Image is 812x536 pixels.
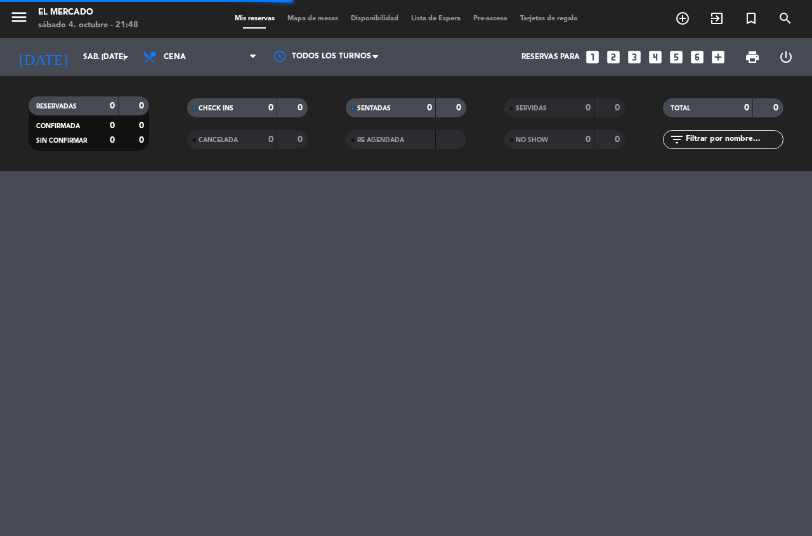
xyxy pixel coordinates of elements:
input: Filtrar por nombre... [684,133,783,147]
i: looks_one [584,49,601,65]
span: CONFIRMADA [36,123,80,129]
span: Tarjetas de regalo [514,15,584,22]
span: Reservas para [521,53,580,62]
strong: 0 [110,101,115,110]
span: CANCELADA [199,137,238,143]
span: print [745,49,760,65]
i: looks_6 [689,49,705,65]
i: power_settings_new [778,49,794,65]
span: NO SHOW [516,137,548,143]
i: arrow_drop_down [118,49,133,65]
strong: 0 [110,136,115,145]
strong: 0 [298,103,305,112]
strong: 0 [744,103,749,112]
div: El Mercado [38,6,138,19]
span: SENTADAS [357,105,391,112]
strong: 0 [615,103,622,112]
div: LOG OUT [769,38,802,76]
i: looks_two [605,49,622,65]
i: add_box [710,49,726,65]
span: TOTAL [671,105,690,112]
strong: 0 [298,135,305,144]
strong: 0 [773,103,781,112]
strong: 0 [586,135,591,144]
strong: 0 [139,121,147,130]
strong: 0 [427,103,432,112]
i: add_circle_outline [675,11,690,26]
strong: 0 [139,101,147,110]
strong: 0 [615,135,622,144]
i: menu [10,8,29,27]
span: SERVIDAS [516,105,547,112]
strong: 0 [268,103,273,112]
span: Mapa de mesas [281,15,344,22]
span: RE AGENDADA [357,137,404,143]
button: menu [10,8,29,31]
i: looks_4 [647,49,664,65]
span: Pre-acceso [467,15,514,22]
i: filter_list [669,132,684,147]
strong: 0 [110,121,115,130]
div: sábado 4. octubre - 21:48 [38,19,138,32]
span: Disponibilidad [344,15,405,22]
i: looks_3 [626,49,643,65]
span: RESERVADAS [36,103,77,110]
span: Mis reservas [228,15,281,22]
strong: 0 [456,103,464,112]
i: looks_5 [668,49,684,65]
span: Lista de Espera [405,15,467,22]
i: turned_in_not [743,11,759,26]
strong: 0 [268,135,273,144]
i: search [778,11,793,26]
strong: 0 [586,103,591,112]
span: SIN CONFIRMAR [36,138,87,144]
span: Cena [164,53,186,62]
strong: 0 [139,136,147,145]
i: exit_to_app [709,11,724,26]
span: CHECK INS [199,105,233,112]
i: [DATE] [10,43,77,71]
